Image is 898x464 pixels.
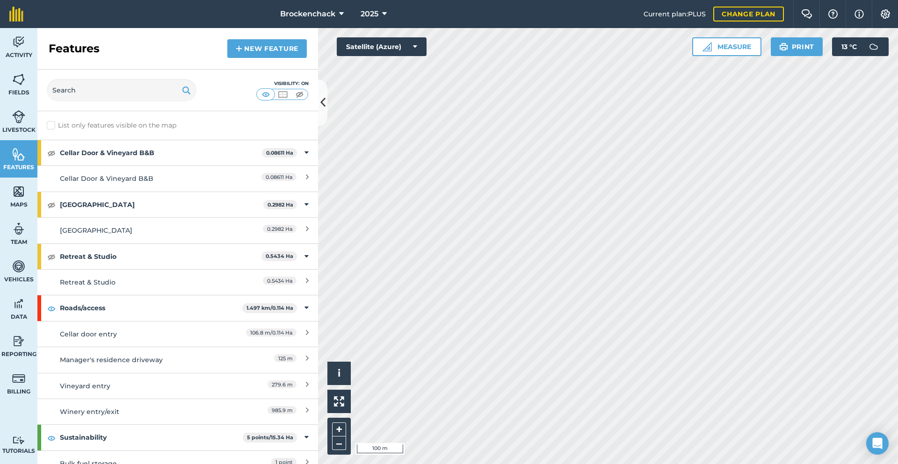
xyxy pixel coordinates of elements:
img: svg+xml;base64,PHN2ZyB4bWxucz0iaHR0cDovL3d3dy53My5vcmcvMjAwMC9zdmciIHdpZHRoPSI1NiIgaGVpZ2h0PSI2MC... [12,72,25,86]
div: Cellar door entry [60,329,226,339]
a: Vineyard entry279.6 m [37,373,318,399]
a: Retreat & Studio0.5434 Ha [37,269,318,295]
span: 985.9 m [268,406,297,414]
strong: Retreat & Studio [60,244,261,269]
a: Cellar Door & Vineyard B&B0.08611 Ha [37,165,318,191]
strong: Roads/access [60,295,242,321]
a: Manager's residence driveway125 m [37,347,318,372]
strong: 5 points / 15.34 Ha [247,434,293,441]
span: 0.08611 Ha [261,173,297,181]
img: fieldmargin Logo [9,7,23,21]
img: svg+xml;base64,PHN2ZyB4bWxucz0iaHR0cDovL3d3dy53My5vcmcvMjAwMC9zdmciIHdpZHRoPSIxOCIgaGVpZ2h0PSIyNC... [47,432,56,443]
a: New feature [227,39,307,58]
strong: 0.08611 Ha [266,150,293,156]
a: Cellar door entry106.8 m/0.114 Ha [37,321,318,347]
img: Ruler icon [702,42,712,51]
div: Open Intercom Messenger [866,432,889,455]
img: svg+xml;base64,PD94bWwgdmVyc2lvbj0iMS4wIiBlbmNvZGluZz0idXRmLTgiPz4KPCEtLSBHZW5lcmF0b3I6IEFkb2JlIE... [12,35,25,49]
div: Cellar Door & Vineyard B&B [60,173,226,184]
img: svg+xml;base64,PD94bWwgdmVyc2lvbj0iMS4wIiBlbmNvZGluZz0idXRmLTgiPz4KPCEtLSBHZW5lcmF0b3I6IEFkb2JlIE... [12,259,25,273]
img: svg+xml;base64,PD94bWwgdmVyc2lvbj0iMS4wIiBlbmNvZGluZz0idXRmLTgiPz4KPCEtLSBHZW5lcmF0b3I6IEFkb2JlIE... [12,297,25,311]
img: A cog icon [880,9,891,19]
img: svg+xml;base64,PD94bWwgdmVyc2lvbj0iMS4wIiBlbmNvZGluZz0idXRmLTgiPz4KPCEtLSBHZW5lcmF0b3I6IEFkb2JlIE... [12,222,25,236]
strong: 0.2982 Ha [268,201,293,208]
img: svg+xml;base64,PHN2ZyB4bWxucz0iaHR0cDovL3d3dy53My5vcmcvMjAwMC9zdmciIHdpZHRoPSI1NiIgaGVpZ2h0PSI2MC... [12,185,25,199]
img: svg+xml;base64,PHN2ZyB4bWxucz0iaHR0cDovL3d3dy53My5vcmcvMjAwMC9zdmciIHdpZHRoPSIxOCIgaGVpZ2h0PSIyNC... [47,147,56,158]
img: Two speech bubbles overlapping with the left bubble in the forefront [801,9,812,19]
img: svg+xml;base64,PD94bWwgdmVyc2lvbj0iMS4wIiBlbmNvZGluZz0idXRmLTgiPz4KPCEtLSBHZW5lcmF0b3I6IEFkb2JlIE... [12,334,25,348]
strong: Cellar Door & Vineyard B&B [60,140,262,165]
input: Search [47,79,196,101]
img: svg+xml;base64,PHN2ZyB4bWxucz0iaHR0cDovL3d3dy53My5vcmcvMjAwMC9zdmciIHdpZHRoPSIxOCIgaGVpZ2h0PSIyNC... [47,199,56,210]
div: Visibility: On [256,80,309,87]
img: svg+xml;base64,PHN2ZyB4bWxucz0iaHR0cDovL3d3dy53My5vcmcvMjAwMC9zdmciIHdpZHRoPSIxOSIgaGVpZ2h0PSIyNC... [182,85,191,96]
img: svg+xml;base64,PHN2ZyB4bWxucz0iaHR0cDovL3d3dy53My5vcmcvMjAwMC9zdmciIHdpZHRoPSI1MCIgaGVpZ2h0PSI0MC... [294,90,305,99]
img: svg+xml;base64,PHN2ZyB4bWxucz0iaHR0cDovL3d3dy53My5vcmcvMjAwMC9zdmciIHdpZHRoPSIxOCIgaGVpZ2h0PSIyNC... [47,251,56,262]
img: svg+xml;base64,PHN2ZyB4bWxucz0iaHR0cDovL3d3dy53My5vcmcvMjAwMC9zdmciIHdpZHRoPSIxNCIgaGVpZ2h0PSIyNC... [236,43,242,54]
div: Vineyard entry [60,381,226,391]
img: svg+xml;base64,PD94bWwgdmVyc2lvbj0iMS4wIiBlbmNvZGluZz0idXRmLTgiPz4KPCEtLSBHZW5lcmF0b3I6IEFkb2JlIE... [12,110,25,124]
a: [GEOGRAPHIC_DATA]0.2982 Ha [37,217,318,243]
button: Satellite (Azure) [337,37,427,56]
label: List only features visible on the map [47,121,176,130]
div: [GEOGRAPHIC_DATA]0.2982 Ha [37,192,318,217]
span: Current plan : PLUS [644,9,706,19]
strong: Sustainability [60,425,243,450]
img: svg+xml;base64,PD94bWwgdmVyc2lvbj0iMS4wIiBlbmNvZGluZz0idXRmLTgiPz4KPCEtLSBHZW5lcmF0b3I6IEFkb2JlIE... [864,37,883,56]
div: Cellar Door & Vineyard B&B0.08611 Ha [37,140,318,165]
img: svg+xml;base64,PHN2ZyB4bWxucz0iaHR0cDovL3d3dy53My5vcmcvMjAwMC9zdmciIHdpZHRoPSIxOSIgaGVpZ2h0PSIyNC... [779,41,788,52]
div: Sustainability5 points/15.34 Ha [37,425,318,450]
a: Change plan [713,7,784,21]
span: 13 ° C [841,37,857,56]
img: svg+xml;base64,PHN2ZyB4bWxucz0iaHR0cDovL3d3dy53My5vcmcvMjAwMC9zdmciIHdpZHRoPSI1MCIgaGVpZ2h0PSI0MC... [277,90,289,99]
div: Winery entry/exit [60,407,226,417]
span: 279.6 m [268,380,297,388]
img: svg+xml;base64,PHN2ZyB4bWxucz0iaHR0cDovL3d3dy53My5vcmcvMjAwMC9zdmciIHdpZHRoPSIxOCIgaGVpZ2h0PSIyNC... [47,303,56,314]
div: Roads/access1.497 km/0.114 Ha [37,295,318,321]
div: Retreat & Studio0.5434 Ha [37,244,318,269]
a: Winery entry/exit985.9 m [37,399,318,424]
img: Four arrows, one pointing top left, one top right, one bottom right and the last bottom left [334,396,344,407]
img: svg+xml;base64,PD94bWwgdmVyc2lvbj0iMS4wIiBlbmNvZGluZz0idXRmLTgiPz4KPCEtLSBHZW5lcmF0b3I6IEFkb2JlIE... [12,371,25,385]
button: + [332,422,346,436]
span: 2025 [361,8,378,20]
img: svg+xml;base64,PHN2ZyB4bWxucz0iaHR0cDovL3d3dy53My5vcmcvMjAwMC9zdmciIHdpZHRoPSIxNyIgaGVpZ2h0PSIxNy... [855,8,864,20]
h2: Features [49,41,100,56]
span: 0.5434 Ha [263,277,297,285]
div: Manager's residence driveway [60,355,226,365]
img: A question mark icon [827,9,839,19]
div: Retreat & Studio [60,277,226,287]
span: 106.8 m / 0.114 Ha [246,328,297,336]
span: i [338,367,340,379]
img: svg+xml;base64,PD94bWwgdmVyc2lvbj0iMS4wIiBlbmNvZGluZz0idXRmLTgiPz4KPCEtLSBHZW5lcmF0b3I6IEFkb2JlIE... [12,436,25,445]
span: 0.2982 Ha [263,225,297,233]
div: [GEOGRAPHIC_DATA] [60,225,226,236]
button: – [332,436,346,450]
button: i [327,362,351,385]
button: Measure [692,37,761,56]
strong: 0.5434 Ha [266,253,293,259]
strong: [GEOGRAPHIC_DATA] [60,192,263,217]
button: 13 °C [832,37,889,56]
img: svg+xml;base64,PHN2ZyB4bWxucz0iaHR0cDovL3d3dy53My5vcmcvMjAwMC9zdmciIHdpZHRoPSI1MCIgaGVpZ2h0PSI0MC... [260,90,272,99]
button: Print [771,37,823,56]
span: 125 m [274,354,297,362]
img: svg+xml;base64,PHN2ZyB4bWxucz0iaHR0cDovL3d3dy53My5vcmcvMjAwMC9zdmciIHdpZHRoPSI1NiIgaGVpZ2h0PSI2MC... [12,147,25,161]
strong: 1.497 km / 0.114 Ha [246,305,293,311]
span: Brockenchack [280,8,335,20]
